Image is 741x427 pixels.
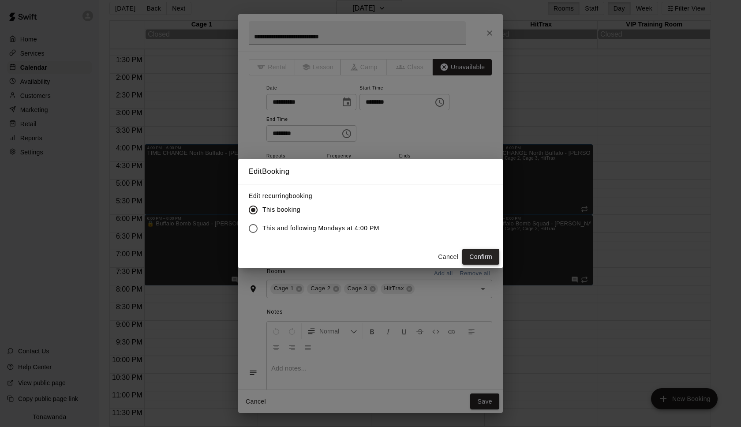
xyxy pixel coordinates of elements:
[262,205,300,214] span: This booking
[238,159,503,184] h2: Edit Booking
[249,191,386,200] label: Edit recurring booking
[434,249,462,265] button: Cancel
[262,224,379,233] span: This and following Mondays at 4:00 PM
[462,249,499,265] button: Confirm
